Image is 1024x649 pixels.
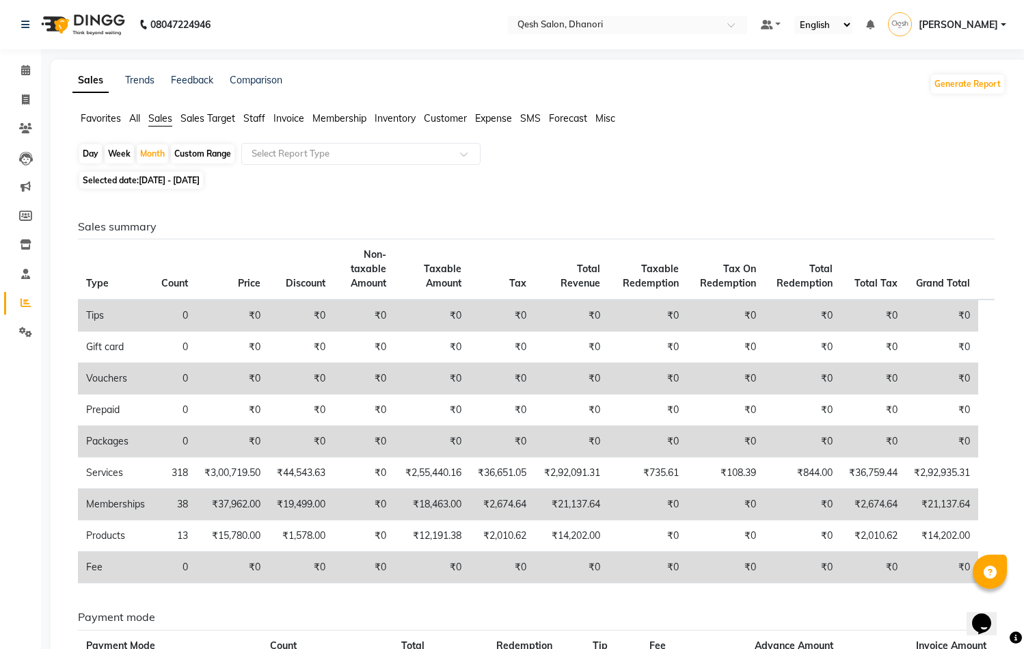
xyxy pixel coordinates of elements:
[608,426,687,458] td: ₹0
[269,458,334,489] td: ₹44,543.63
[171,144,234,163] div: Custom Range
[243,112,265,124] span: Staff
[78,300,153,332] td: Tips
[196,363,269,395] td: ₹0
[394,520,470,552] td: ₹12,191.38
[841,363,906,395] td: ₹0
[153,552,196,583] td: 0
[269,363,334,395] td: ₹0
[153,489,196,520] td: 38
[509,277,526,289] span: Tax
[841,300,906,332] td: ₹0
[153,395,196,426] td: 0
[841,552,906,583] td: ₹0
[78,332,153,363] td: Gift card
[608,332,687,363] td: ₹0
[687,489,765,520] td: ₹0
[424,112,467,124] span: Customer
[470,363,535,395] td: ₹0
[608,300,687,332] td: ₹0
[153,458,196,489] td: 318
[764,300,841,332] td: ₹0
[105,144,134,163] div: Week
[180,112,235,124] span: Sales Target
[171,74,213,86] a: Feedback
[888,12,912,36] img: Gagandeep Arora
[196,332,269,363] td: ₹0
[535,300,608,332] td: ₹0
[687,458,765,489] td: ₹108.39
[535,363,608,395] td: ₹0
[470,332,535,363] td: ₹0
[906,300,978,332] td: ₹0
[139,175,200,185] span: [DATE] - [DATE]
[535,520,608,552] td: ₹14,202.00
[931,75,1004,94] button: Generate Report
[535,458,608,489] td: ₹2,92,091.31
[394,489,470,520] td: ₹18,463.00
[608,489,687,520] td: ₹0
[153,426,196,458] td: 0
[470,520,535,552] td: ₹2,010.62
[286,277,325,289] span: Discount
[841,395,906,426] td: ₹0
[687,552,765,583] td: ₹0
[334,458,394,489] td: ₹0
[764,520,841,552] td: ₹0
[470,300,535,332] td: ₹0
[841,426,906,458] td: ₹0
[196,489,269,520] td: ₹37,962.00
[841,332,906,363] td: ₹0
[906,426,978,458] td: ₹0
[269,520,334,552] td: ₹1,578.00
[764,332,841,363] td: ₹0
[595,112,615,124] span: Misc
[549,112,587,124] span: Forecast
[919,18,998,32] span: [PERSON_NAME]
[475,112,512,124] span: Expense
[269,552,334,583] td: ₹0
[764,363,841,395] td: ₹0
[841,489,906,520] td: ₹2,674.64
[269,489,334,520] td: ₹19,499.00
[470,552,535,583] td: ₹0
[137,144,168,163] div: Month
[78,220,995,233] h6: Sales summary
[841,458,906,489] td: ₹36,759.44
[424,263,461,289] span: Taxable Amount
[78,363,153,395] td: Vouchers
[196,520,269,552] td: ₹15,780.00
[238,277,260,289] span: Price
[351,248,386,289] span: Non-taxable Amount
[470,489,535,520] td: ₹2,674.64
[608,458,687,489] td: ₹735.61
[906,458,978,489] td: ₹2,92,935.31
[78,552,153,583] td: Fee
[196,395,269,426] td: ₹0
[196,552,269,583] td: ₹0
[79,172,203,189] span: Selected date:
[520,112,541,124] span: SMS
[470,426,535,458] td: ₹0
[906,395,978,426] td: ₹0
[81,112,121,124] span: Favorites
[764,458,841,489] td: ₹844.00
[535,332,608,363] td: ₹0
[78,458,153,489] td: Services
[153,332,196,363] td: 0
[230,74,282,86] a: Comparison
[906,363,978,395] td: ₹0
[561,263,600,289] span: Total Revenue
[269,332,334,363] td: ₹0
[78,611,995,624] h6: Payment mode
[764,489,841,520] td: ₹0
[375,112,416,124] span: Inventory
[334,489,394,520] td: ₹0
[148,112,172,124] span: Sales
[196,426,269,458] td: ₹0
[334,300,394,332] td: ₹0
[623,263,679,289] span: Taxable Redemption
[269,300,334,332] td: ₹0
[129,112,140,124] span: All
[608,520,687,552] td: ₹0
